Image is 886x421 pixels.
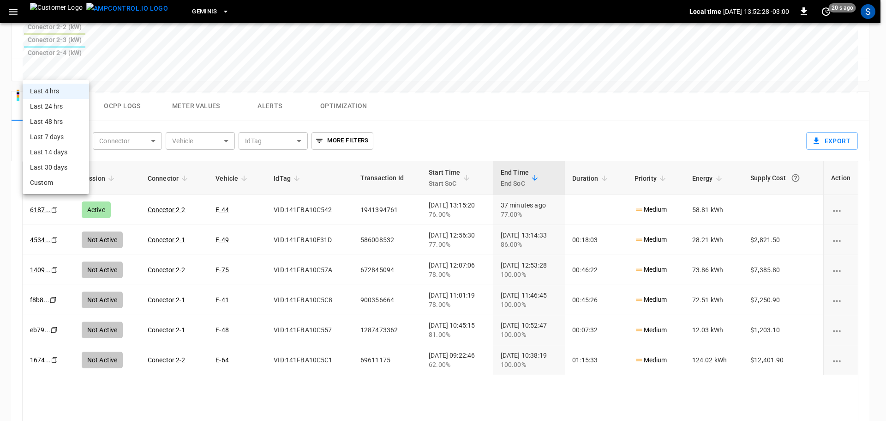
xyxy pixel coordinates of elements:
[23,160,89,175] li: Last 30 days
[23,129,89,145] li: Last 7 days
[23,175,89,190] li: Custom
[23,84,89,99] li: Last 4 hrs
[23,114,89,129] li: Last 48 hrs
[23,99,89,114] li: Last 24 hrs
[23,145,89,160] li: Last 14 days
